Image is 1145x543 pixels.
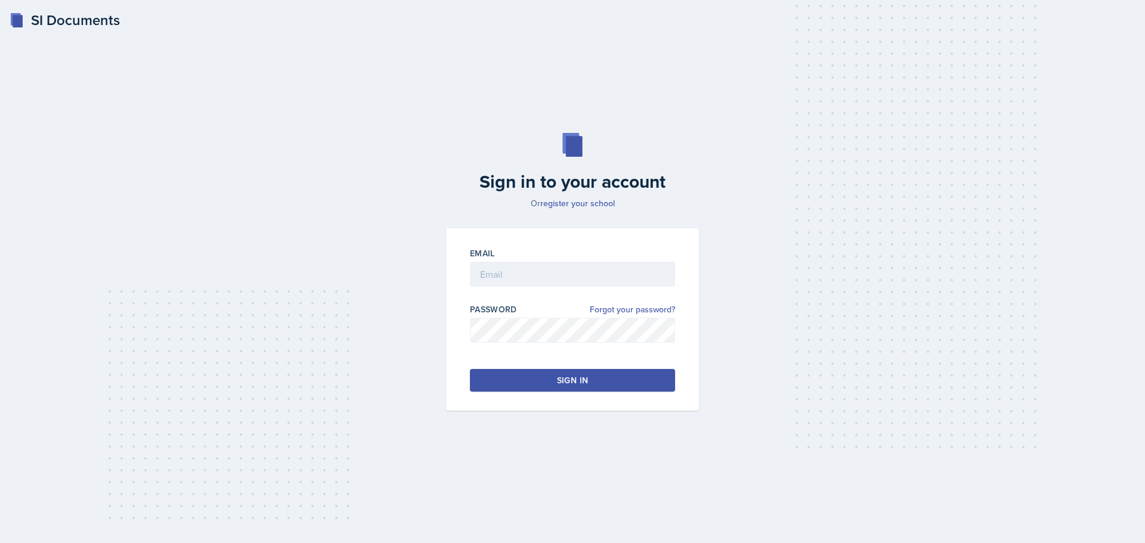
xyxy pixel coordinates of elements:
h2: Sign in to your account [439,171,706,193]
label: Password [470,303,517,315]
button: Sign in [470,369,675,392]
a: register your school [540,197,615,209]
label: Email [470,247,495,259]
p: Or [439,197,706,209]
a: SI Documents [10,10,120,31]
div: Sign in [557,374,588,386]
input: Email [470,262,675,287]
a: Forgot your password? [590,303,675,316]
